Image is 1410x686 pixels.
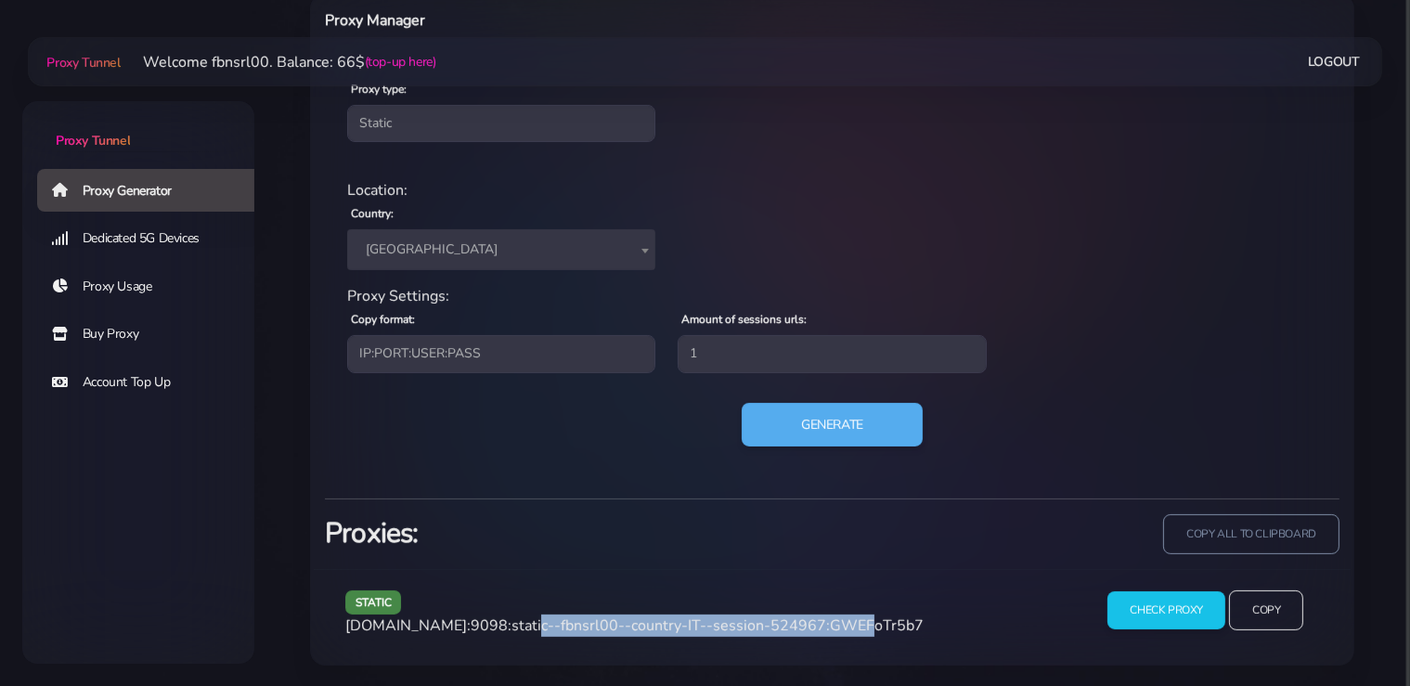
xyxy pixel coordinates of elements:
a: (top-up here) [365,52,436,71]
span: Italy [347,229,655,270]
span: [DOMAIN_NAME]:9098:static--fbnsrl00--country-IT--session-524967:GWEFoTr5b7 [345,615,924,636]
a: Proxy Usage [37,265,269,308]
span: Proxy Tunnel [46,54,120,71]
a: Proxy Tunnel [22,101,254,150]
a: Proxy Tunnel [43,47,120,77]
label: Copy format: [351,311,415,328]
label: Country: [351,205,394,222]
iframe: Webchat Widget [1320,596,1387,663]
a: Dedicated 5G Devices [37,217,269,260]
a: Logout [1308,45,1360,79]
span: Proxy Tunnel [56,132,130,149]
a: Proxy Generator [37,169,269,212]
a: Buy Proxy [37,313,269,356]
h6: Proxy Manager [325,8,908,32]
li: Welcome fbnsrl00. Balance: 66$ [121,51,436,73]
button: Generate [742,403,923,447]
a: Account Top Up [37,361,269,404]
input: copy all to clipboard [1163,514,1339,554]
label: Proxy type: [351,81,407,97]
input: Copy [1229,590,1303,630]
div: Location: [336,179,1328,201]
span: static [345,590,402,614]
label: Amount of sessions urls: [681,311,807,328]
input: Check Proxy [1107,591,1225,629]
span: Italy [358,237,644,263]
div: Proxy Settings: [336,285,1328,307]
h3: Proxies: [325,514,821,552]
